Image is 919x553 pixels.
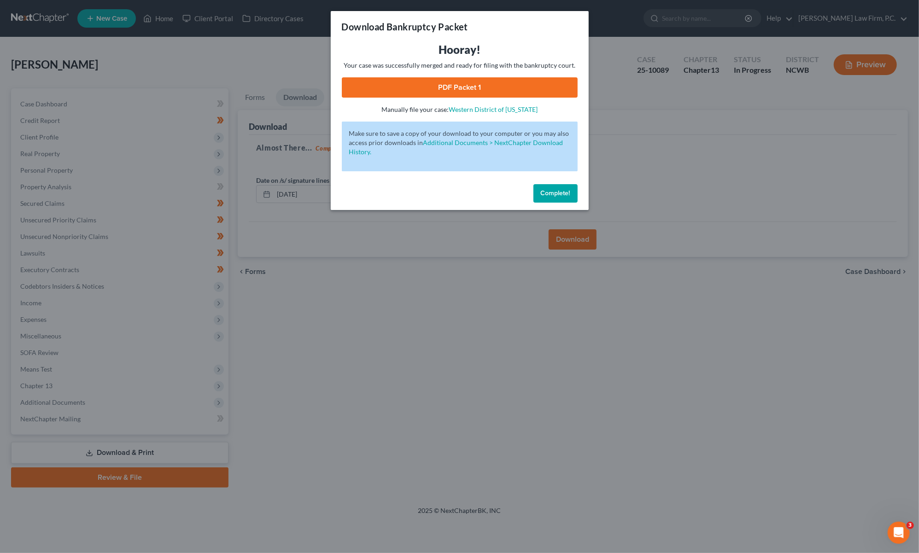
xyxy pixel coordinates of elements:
p: Make sure to save a copy of your download to your computer or you may also access prior downloads in [349,129,570,157]
p: Manually file your case: [342,105,578,114]
a: Additional Documents > NextChapter Download History. [349,139,563,156]
span: Complete! [541,189,570,197]
a: Western District of [US_STATE] [449,105,538,113]
span: 3 [907,522,914,529]
h3: Download Bankruptcy Packet [342,20,468,33]
button: Complete! [533,184,578,203]
p: Your case was successfully merged and ready for filing with the bankruptcy court. [342,61,578,70]
h3: Hooray! [342,42,578,57]
a: PDF Packet 1 [342,77,578,98]
iframe: Intercom live chat [888,522,910,544]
